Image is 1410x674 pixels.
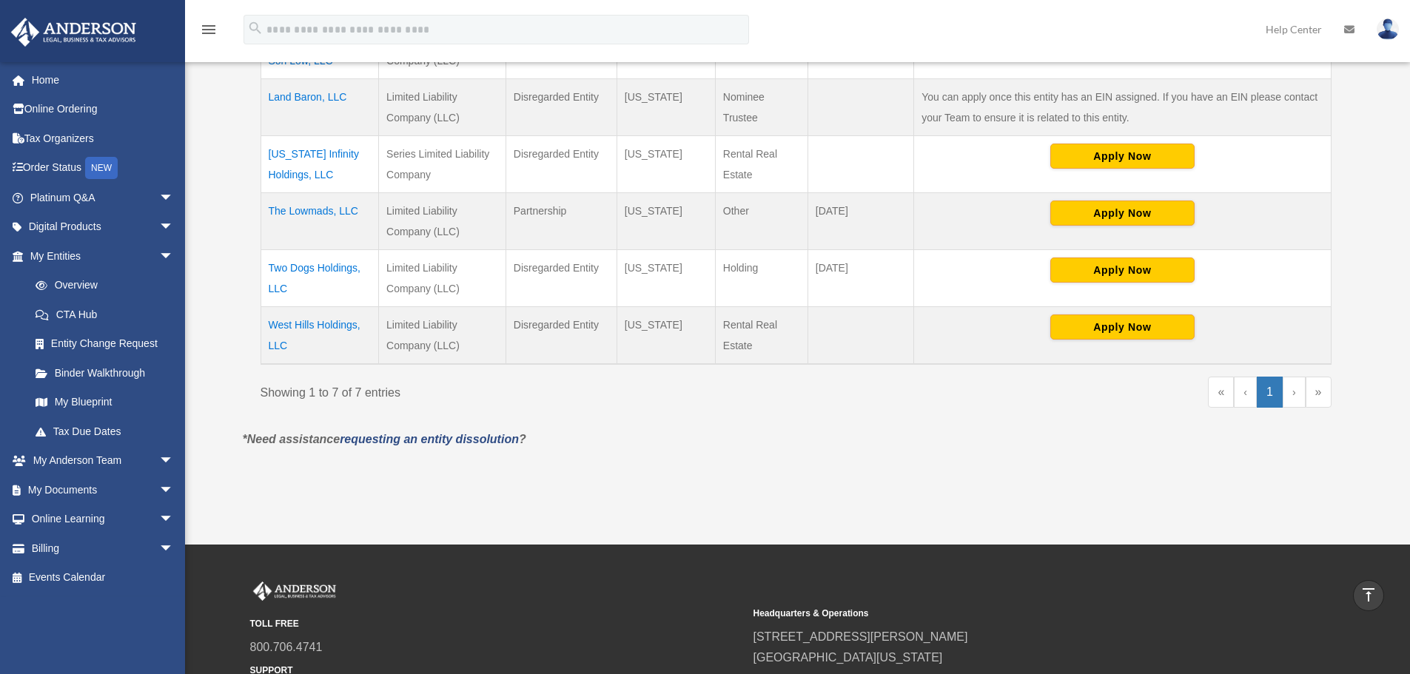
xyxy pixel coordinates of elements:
[715,136,808,193] td: Rental Real Estate
[1208,377,1234,408] a: First
[10,533,196,563] a: Billingarrow_drop_down
[715,79,808,136] td: Nominee Trustee
[10,505,196,534] a: Online Learningarrow_drop_down
[808,193,913,250] td: [DATE]
[200,26,218,38] a: menu
[506,136,617,193] td: Disregarded Entity
[7,18,141,47] img: Anderson Advisors Platinum Portal
[1377,18,1399,40] img: User Pic
[1050,200,1195,226] button: Apply Now
[506,250,617,307] td: Disregarded Entity
[617,250,715,307] td: [US_STATE]
[379,136,506,193] td: Series Limited Liability Company
[159,446,189,476] span: arrow_drop_down
[617,136,715,193] td: [US_STATE]
[261,377,785,403] div: Showing 1 to 7 of 7 entries
[617,79,715,136] td: [US_STATE]
[159,183,189,213] span: arrow_drop_down
[506,307,617,365] td: Disregarded Entity
[715,250,808,307] td: Holding
[10,183,196,212] a: Platinum Q&Aarrow_drop_down
[10,124,196,153] a: Tax Organizers
[753,651,943,664] a: [GEOGRAPHIC_DATA][US_STATE]
[21,300,189,329] a: CTA Hub
[10,95,196,124] a: Online Ordering
[250,641,323,653] a: 800.706.4741
[10,241,189,271] a: My Entitiesarrow_drop_down
[261,193,379,250] td: The Lowmads, LLC
[243,433,526,445] em: *Need assistance ?
[200,21,218,38] i: menu
[1360,586,1377,604] i: vertical_align_top
[10,153,196,183] a: Order StatusNEW
[10,563,196,593] a: Events Calendar
[1306,377,1332,408] a: Last
[21,329,189,359] a: Entity Change Request
[21,417,189,446] a: Tax Due Dates
[340,433,519,445] a: requesting an entity dissolution
[261,250,379,307] td: Two Dogs Holdings, LLC
[21,358,189,388] a: Binder Walkthrough
[247,20,263,36] i: search
[159,475,189,505] span: arrow_drop_down
[159,505,189,535] span: arrow_drop_down
[10,212,196,242] a: Digital Productsarrow_drop_down
[159,212,189,243] span: arrow_drop_down
[808,250,913,307] td: [DATE]
[715,307,808,365] td: Rental Real Estate
[617,307,715,365] td: [US_STATE]
[1283,377,1306,408] a: Next
[753,606,1246,621] small: Headquarters & Operations
[21,388,189,417] a: My Blueprint
[753,630,968,643] a: [STREET_ADDRESS][PERSON_NAME]
[379,250,506,307] td: Limited Liability Company (LLC)
[1050,144,1195,169] button: Apply Now
[1353,580,1384,611] a: vertical_align_top
[261,136,379,193] td: [US_STATE] Infinity Holdings, LLC
[1050,314,1195,340] button: Apply Now
[159,533,189,564] span: arrow_drop_down
[379,79,506,136] td: Limited Liability Company (LLC)
[250,616,743,632] small: TOLL FREE
[1234,377,1257,408] a: Previous
[617,193,715,250] td: [US_STATE]
[10,475,196,505] a: My Documentsarrow_drop_down
[715,193,808,250] td: Other
[10,65,196,95] a: Home
[379,193,506,250] td: Limited Liability Company (LLC)
[159,241,189,272] span: arrow_drop_down
[261,79,379,136] td: Land Baron, LLC
[250,582,339,601] img: Anderson Advisors Platinum Portal
[379,307,506,365] td: Limited Liability Company (LLC)
[21,271,181,300] a: Overview
[85,157,118,179] div: NEW
[506,193,617,250] td: Partnership
[10,446,196,476] a: My Anderson Teamarrow_drop_down
[261,307,379,365] td: West Hills Holdings, LLC
[1050,257,1195,283] button: Apply Now
[914,79,1331,136] td: You can apply once this entity has an EIN assigned. If you have an EIN please contact your Team t...
[506,79,617,136] td: Disregarded Entity
[1257,377,1283,408] a: 1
